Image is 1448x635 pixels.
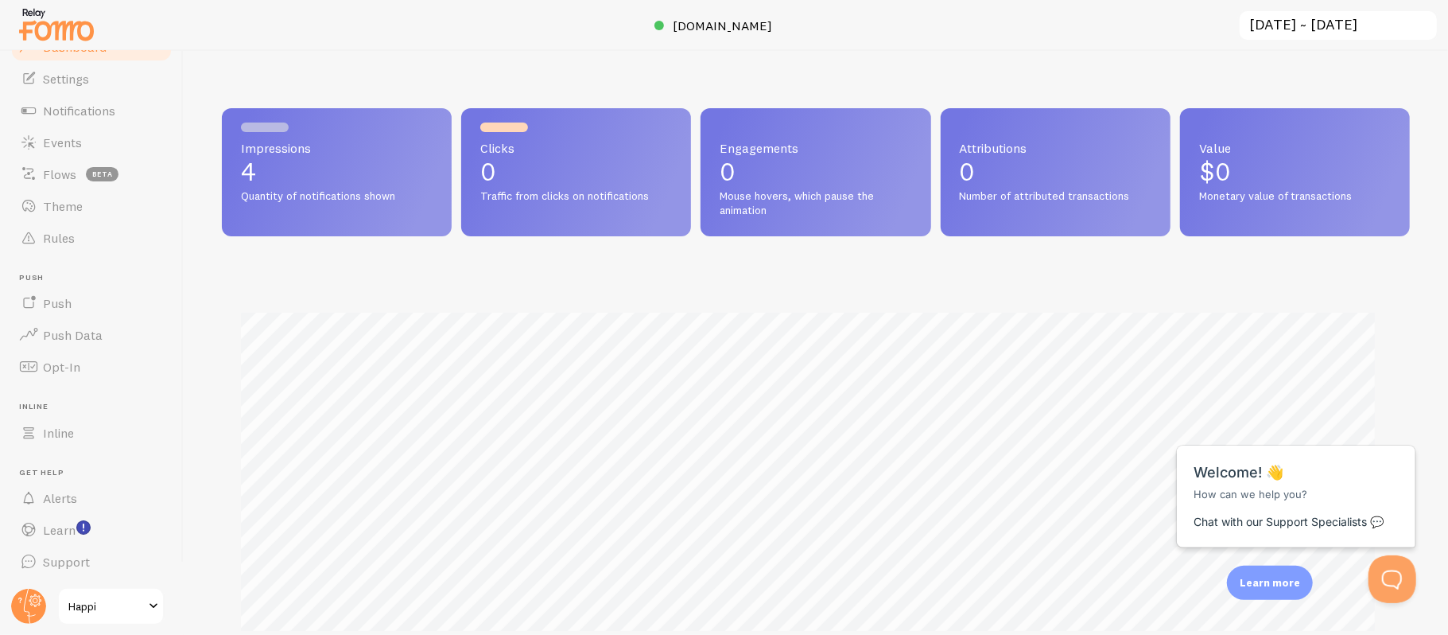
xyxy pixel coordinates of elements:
p: Learn more [1240,575,1300,590]
p: 0 [480,159,672,185]
span: Alerts [43,490,77,506]
span: Support [43,554,90,570]
a: Push Data [10,319,173,351]
div: Learn more [1227,566,1313,600]
a: Alerts [10,482,173,514]
span: $0 [1199,156,1231,187]
span: Clicks [480,142,672,154]
span: Learn [43,522,76,538]
span: Value [1199,142,1391,154]
p: 0 [960,159,1151,185]
a: Support [10,546,173,578]
a: Opt-In [10,351,173,383]
p: 0 [720,159,911,185]
span: Push [43,295,72,311]
span: Engagements [720,142,911,154]
a: Happi [57,587,165,625]
p: 4 [241,159,433,185]
a: Rules [10,222,173,254]
span: Inline [43,425,74,441]
span: Monetary value of transactions [1199,189,1391,204]
a: Settings [10,63,173,95]
span: Flows [43,166,76,182]
a: Push [10,287,173,319]
iframe: Help Scout Beacon - Messages and Notifications [1169,405,1425,555]
span: Happi [68,597,144,616]
span: Push [19,273,173,283]
span: Events [43,134,82,150]
span: Number of attributed transactions [960,189,1151,204]
span: Notifications [43,103,115,119]
a: Notifications [10,95,173,127]
img: fomo-relay-logo-orange.svg [17,4,96,45]
span: Settings [43,71,89,87]
span: Impressions [241,142,433,154]
a: Flows beta [10,158,173,190]
iframe: Help Scout Beacon - Open [1368,555,1416,603]
span: Push Data [43,327,103,343]
span: Get Help [19,468,173,478]
span: beta [86,167,118,181]
span: Quantity of notifications shown [241,189,433,204]
span: Theme [43,198,83,214]
span: Inline [19,402,173,412]
span: Attributions [960,142,1151,154]
a: Learn [10,514,173,546]
span: Mouse hovers, which pause the animation [720,189,911,217]
span: Opt-In [43,359,80,375]
a: Theme [10,190,173,222]
svg: <p>Watch New Feature Tutorials!</p> [76,520,91,535]
a: Events [10,127,173,158]
span: Traffic from clicks on notifications [480,189,672,204]
a: Inline [10,417,173,449]
span: Rules [43,230,75,246]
